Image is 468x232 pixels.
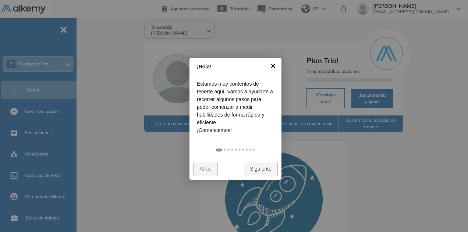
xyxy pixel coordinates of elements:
div: ¡Hola! [197,63,266,71]
span: ¡Comencemos! [197,126,274,134]
a: Atrás [193,162,218,176]
span: Estamos muy contentos de tenerte aquí. Vamos a ayudarte a recorrer algunos pasos para poder comen... [197,80,274,126]
a: × [265,58,281,74]
a: Siguiente [244,162,278,176]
